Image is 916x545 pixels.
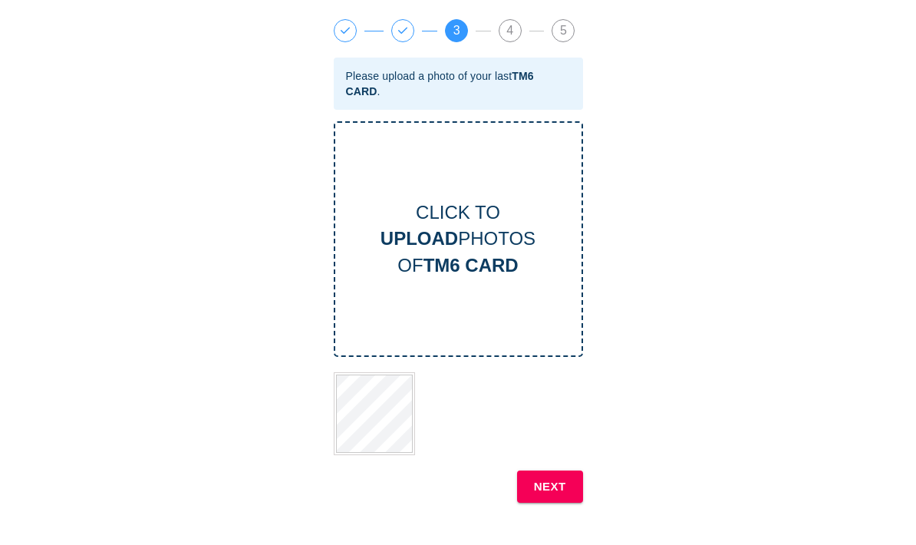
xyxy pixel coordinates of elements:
div: Please upload a photo of your last . [346,68,571,99]
span: 3 [446,20,467,41]
div: CLICK TO PHOTOS OF [335,200,582,279]
b: NEXT [534,477,566,497]
span: 5 [552,20,574,41]
span: 1 [334,20,356,41]
b: TM6 CARD [423,255,519,276]
span: 2 [392,20,414,41]
b: UPLOAD [381,228,458,249]
span: 4 [499,20,521,41]
b: TM6 CARD [346,70,534,97]
button: NEXT [517,471,583,503]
